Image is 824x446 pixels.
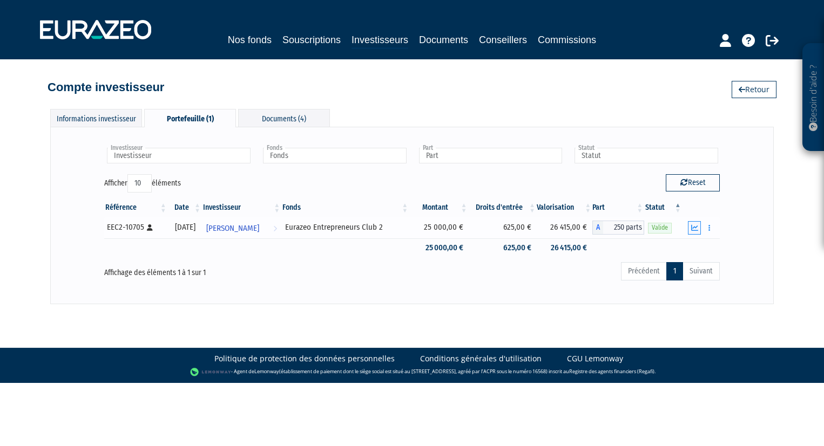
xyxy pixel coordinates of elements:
[603,221,644,235] span: 250 parts
[206,218,259,238] span: [PERSON_NAME]
[409,198,468,217] th: Montant: activer pour trier la colonne par ordre croissant
[228,32,272,47] a: Nos fonds
[469,238,537,257] td: 625,00 €
[352,32,408,49] a: Investisseurs
[666,262,683,280] a: 1
[50,109,142,127] div: Informations investisseur
[202,217,281,238] a: [PERSON_NAME]
[537,198,592,217] th: Valorisation: activer pour trier la colonne par ordre croissant
[172,222,198,233] div: [DATE]
[202,198,281,217] th: Investisseur: activer pour trier la colonne par ordre croissant
[644,198,683,217] th: Statut : activer pour trier la colonne par ordre d&eacute;croissant
[479,32,527,47] a: Conseillers
[732,81,776,98] a: Retour
[567,353,623,364] a: CGU Lemonway
[254,368,279,375] a: Lemonway
[666,174,720,191] button: Reset
[104,198,168,217] th: Référence : activer pour trier la colonne par ordre croissant
[11,367,813,378] div: - Agent de (établissement de paiement dont le siège social est situé au [STREET_ADDRESS], agréé p...
[282,32,341,47] a: Souscriptions
[104,174,181,193] label: Afficher éléments
[190,367,232,378] img: logo-lemonway.png
[469,198,537,217] th: Droits d'entrée: activer pour trier la colonne par ordre croissant
[569,368,654,375] a: Registre des agents financiers (Regafi)
[537,238,592,257] td: 26 415,00 €
[648,223,672,233] span: Valide
[592,198,644,217] th: Part: activer pour trier la colonne par ordre croissant
[537,217,592,238] td: 26 415,00 €
[214,353,395,364] a: Politique de protection des données personnelles
[592,221,603,235] span: A
[104,261,352,278] div: Affichage des éléments 1 à 1 sur 1
[807,49,820,146] p: Besoin d'aide ?
[409,217,468,238] td: 25 000,00 €
[281,198,409,217] th: Fonds: activer pour trier la colonne par ordre croissant
[48,81,164,94] h4: Compte investisseur
[285,222,406,233] div: Eurazeo Entrepreneurs Club 2
[592,221,644,235] div: A - Eurazeo Entrepreneurs Club 2
[538,32,596,47] a: Commissions
[127,174,152,193] select: Afficheréléments
[409,238,468,257] td: 25 000,00 €
[273,218,277,238] i: Voir l'investisseur
[168,198,202,217] th: Date: activer pour trier la colonne par ordre croissant
[40,20,151,39] img: 1732889491-logotype_eurazeo_blanc_rvb.png
[147,224,153,231] i: [Français] Personne physique
[144,109,236,127] div: Portefeuille (1)
[419,32,468,47] a: Documents
[238,109,330,127] div: Documents (4)
[469,217,537,238] td: 625,00 €
[420,353,542,364] a: Conditions générales d'utilisation
[107,222,164,233] div: EEC2-10705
